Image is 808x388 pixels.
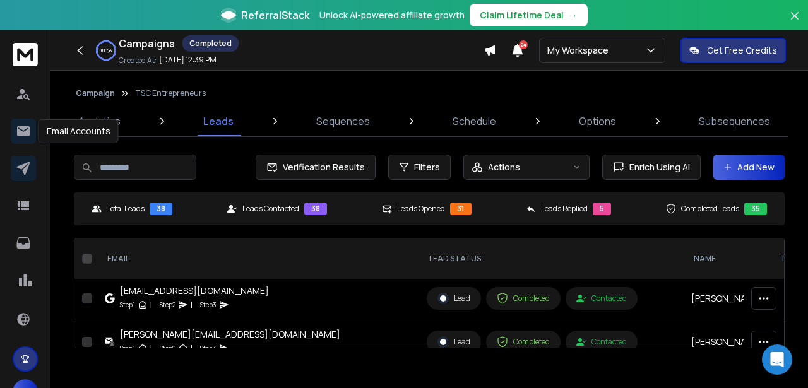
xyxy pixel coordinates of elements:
p: Analytics [78,114,121,129]
div: Lead [437,336,470,348]
div: Contacted [576,293,627,303]
p: Leads Opened [397,204,445,214]
p: My Workspace [547,44,614,57]
div: Contacted [576,337,627,347]
button: Add New [713,155,785,180]
p: | [191,342,193,355]
p: Sequences [316,114,370,129]
a: Leads [196,106,241,136]
td: [PERSON_NAME] [684,320,770,364]
p: Step 3 [200,342,217,355]
div: 5 [593,203,611,215]
button: Claim Lifetime Deal→ [470,4,588,26]
div: Lead [437,293,470,304]
p: TSC Entrepreneurs [135,88,206,98]
div: 38 [304,203,327,215]
th: EMAIL [97,238,419,279]
button: Campaign [76,88,115,98]
div: Completed [497,293,550,304]
span: Filters [414,161,440,173]
button: Verification Results [256,155,376,180]
div: 31 [450,203,472,215]
a: Sequences [309,106,377,136]
div: Completed [182,35,239,52]
p: Actions [488,161,520,173]
td: [PERSON_NAME] [684,277,770,320]
button: Close banner [787,8,803,38]
div: 38 [150,203,172,215]
p: Get Free Credits [707,44,777,57]
div: Email Accounts [39,119,119,143]
div: [EMAIL_ADDRESS][DOMAIN_NAME] [120,285,269,297]
p: Step 1 [120,298,135,311]
p: | [191,298,193,311]
a: Options [571,106,624,136]
button: Enrich Using AI [602,155,701,180]
span: → [569,9,578,21]
a: Analytics [71,106,128,136]
p: Created At: [119,56,157,66]
p: Step 1 [120,342,135,355]
span: Enrich Using AI [624,161,690,173]
th: LEAD STATUS [419,238,684,279]
p: Leads Replied [541,204,588,214]
h1: Campaigns [119,36,175,51]
div: Completed [497,336,550,348]
a: Schedule [445,106,504,136]
div: 35 [744,203,767,215]
p: Completed Leads [681,204,739,214]
p: Subsequences [699,114,770,129]
span: Verification Results [278,161,365,173]
span: 24 [519,40,528,49]
th: NAME [684,238,770,279]
p: Step 3 [200,298,217,311]
p: [DATE] 12:39 PM [159,55,217,65]
p: Unlock AI-powered affiliate growth [319,9,465,21]
p: Leads Contacted [242,204,299,214]
button: Filters [388,155,451,180]
p: | [150,342,152,355]
a: Subsequences [691,106,778,136]
div: [PERSON_NAME][EMAIL_ADDRESS][DOMAIN_NAME] [120,328,340,341]
p: Step 2 [160,298,175,311]
p: Options [579,114,616,129]
p: Leads [203,114,234,129]
p: Step 2 [160,342,175,355]
button: Get Free Credits [680,38,786,63]
p: | [150,298,152,311]
p: Schedule [453,114,496,129]
span: ReferralStack [241,8,309,23]
p: 100 % [100,47,112,54]
div: Open Intercom Messenger [762,344,792,375]
p: Total Leads [107,204,145,214]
